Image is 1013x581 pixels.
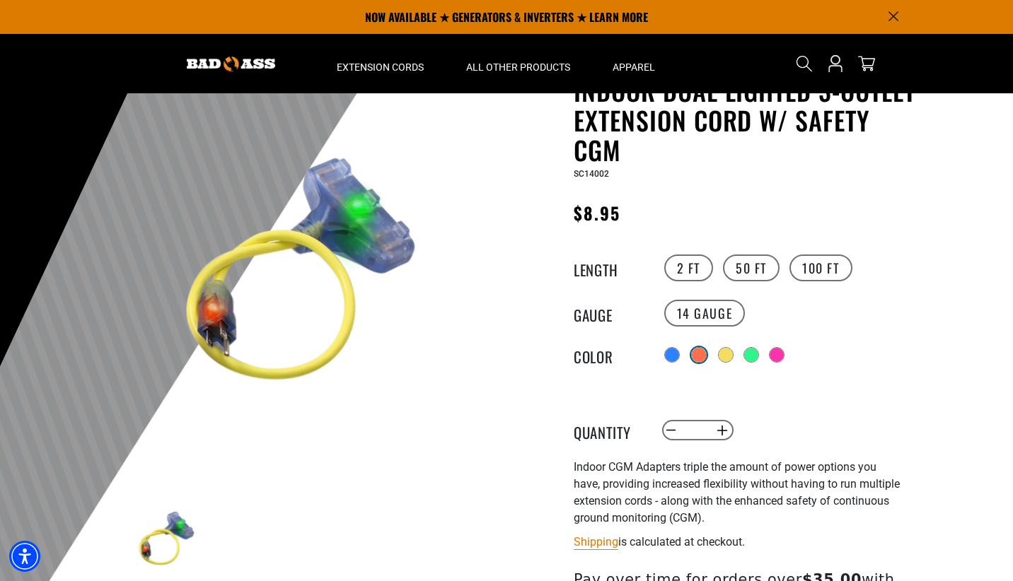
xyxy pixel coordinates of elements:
[574,532,920,551] div: is calculated at checkout.
[824,34,847,93] a: Open this option
[124,112,465,452] img: yellow
[574,535,618,548] a: Shipping
[9,541,40,572] div: Accessibility Menu
[855,55,878,72] a: cart
[574,460,900,524] span: Indoor CGM Adapters triple the amount of power options you have, providing increased flexibility ...
[187,57,275,71] img: Bad Ass Extension Cords
[664,300,746,327] label: 14 Gauge
[316,34,445,93] summary: Extension Cords
[613,61,655,74] span: Apparel
[445,34,591,93] summary: All Other Products
[789,254,852,281] label: 100 FT
[574,169,609,179] span: SC14002
[574,304,644,322] legend: Gauge
[664,254,713,281] label: 2 FT
[574,200,620,225] span: $8.95
[574,346,644,364] legend: Color
[574,76,920,165] h1: Indoor Dual Lighted 3-Outlet Extension Cord w/ Safety CGM
[723,254,780,281] label: 50 FT
[337,61,424,74] span: Extension Cords
[574,421,644,440] label: Quantity
[793,52,816,75] summary: Search
[574,259,644,277] legend: Length
[466,61,570,74] span: All Other Products
[591,34,676,93] summary: Apparel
